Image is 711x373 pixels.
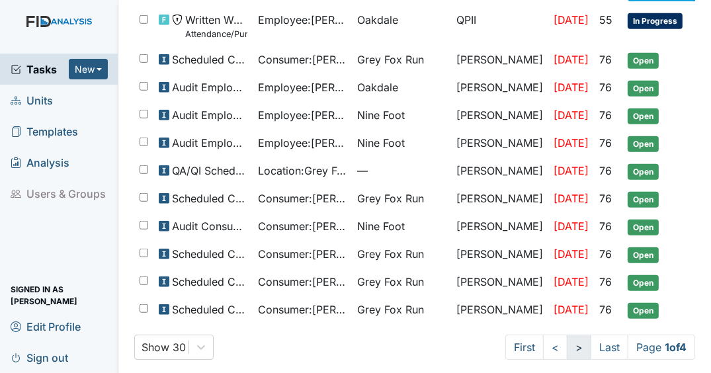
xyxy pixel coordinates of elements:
[628,335,695,360] span: Page
[554,275,589,288] span: [DATE]
[258,190,347,206] span: Consumer : [PERSON_NAME]
[172,302,247,317] span: Scheduled Consumer Chart Review
[554,303,589,316] span: [DATE]
[599,164,612,177] span: 76
[357,302,424,317] span: Grey Fox Run
[357,163,446,179] span: —
[357,79,398,95] span: Oakdale
[591,335,628,360] a: Last
[628,220,659,235] span: Open
[258,107,347,123] span: Employee : [PERSON_NAME]
[554,136,589,149] span: [DATE]
[172,218,247,234] span: Audit Consumers Charts
[357,107,405,123] span: Nine Foot
[258,52,347,67] span: Consumer : [PERSON_NAME]
[451,213,548,241] td: [PERSON_NAME]
[357,135,405,151] span: Nine Foot
[599,247,612,261] span: 76
[258,218,347,234] span: Consumer : [PERSON_NAME]
[258,12,347,28] span: Employee : [PERSON_NAME]
[11,316,81,337] span: Edit Profile
[185,12,247,40] span: Written Warning Attendance/Punctuality
[554,247,589,261] span: [DATE]
[185,28,247,40] small: Attendance/Punctuality
[451,241,548,269] td: [PERSON_NAME]
[599,303,612,316] span: 76
[543,335,567,360] a: <
[451,74,548,102] td: [PERSON_NAME]
[258,135,347,151] span: Employee : [PERSON_NAME]
[451,185,548,213] td: [PERSON_NAME]
[599,220,612,233] span: 76
[172,52,247,67] span: Scheduled Consumer Chart Review
[554,192,589,205] span: [DATE]
[172,135,247,151] span: Audit Employees
[142,339,186,355] div: Show 30
[554,13,589,26] span: [DATE]
[628,164,659,180] span: Open
[172,107,247,123] span: Audit Employees
[628,247,659,263] span: Open
[69,59,108,79] button: New
[599,136,612,149] span: 76
[357,52,424,67] span: Grey Fox Run
[451,157,548,185] td: [PERSON_NAME]
[258,246,347,262] span: Consumer : [PERSON_NAME]
[172,246,247,262] span: Scheduled Consumer Chart Review
[258,79,347,95] span: Employee : [PERSON_NAME]
[11,90,53,110] span: Units
[172,79,247,95] span: Audit Employees
[554,81,589,94] span: [DATE]
[451,102,548,130] td: [PERSON_NAME]
[11,121,78,142] span: Templates
[628,136,659,152] span: Open
[451,7,548,46] td: QPII
[599,53,612,66] span: 76
[258,163,347,179] span: Location : Grey Fox Run
[11,285,108,306] span: Signed in as [PERSON_NAME]
[628,81,659,97] span: Open
[11,62,69,77] a: Tasks
[554,220,589,233] span: [DATE]
[628,192,659,208] span: Open
[599,81,612,94] span: 76
[628,53,659,69] span: Open
[628,303,659,319] span: Open
[628,13,683,29] span: In Progress
[628,275,659,291] span: Open
[628,108,659,124] span: Open
[599,13,612,26] span: 55
[172,274,247,290] span: Scheduled Consumer Chart Review
[505,335,695,360] nav: task-pagination
[451,46,548,74] td: [PERSON_NAME]
[357,274,424,290] span: Grey Fox Run
[505,335,544,360] a: First
[567,335,591,360] a: >
[357,12,398,28] span: Oakdale
[451,130,548,157] td: [PERSON_NAME]
[258,274,347,290] span: Consumer : [PERSON_NAME]
[172,190,247,206] span: Scheduled Consumer Chart Review
[599,192,612,205] span: 76
[451,269,548,296] td: [PERSON_NAME]
[599,275,612,288] span: 76
[665,341,687,354] strong: 1 of 4
[451,296,548,324] td: [PERSON_NAME]
[554,53,589,66] span: [DATE]
[11,152,69,173] span: Analysis
[357,190,424,206] span: Grey Fox Run
[11,347,68,368] span: Sign out
[258,302,347,317] span: Consumer : [PERSON_NAME]
[357,218,405,234] span: Nine Foot
[554,108,589,122] span: [DATE]
[599,108,612,122] span: 76
[554,164,589,177] span: [DATE]
[357,246,424,262] span: Grey Fox Run
[172,163,247,179] span: QA/QI Scheduled Inspection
